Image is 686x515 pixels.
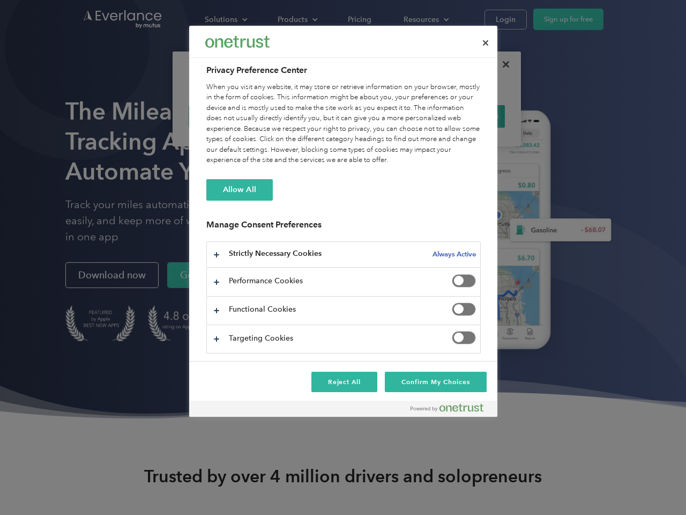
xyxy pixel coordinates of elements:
[206,82,481,166] div: When you visit any website, it may store or retrieve information on your browser, mostly in the f...
[205,31,270,53] div: Everlance
[189,26,497,417] div: Preference center
[206,64,481,77] h2: Privacy Preference Center
[205,36,270,47] img: Everlance
[385,372,486,392] button: Confirm My Choices
[311,372,378,392] button: Reject All
[206,179,273,201] button: Allow All
[189,26,497,417] div: Privacy Preference Center
[474,31,497,55] button: Close
[411,403,483,412] img: Powered by OneTrust Opens in a new Tab
[206,219,481,236] h3: Manage Consent Preferences
[411,403,492,417] a: Powered by OneTrust Opens in a new Tab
